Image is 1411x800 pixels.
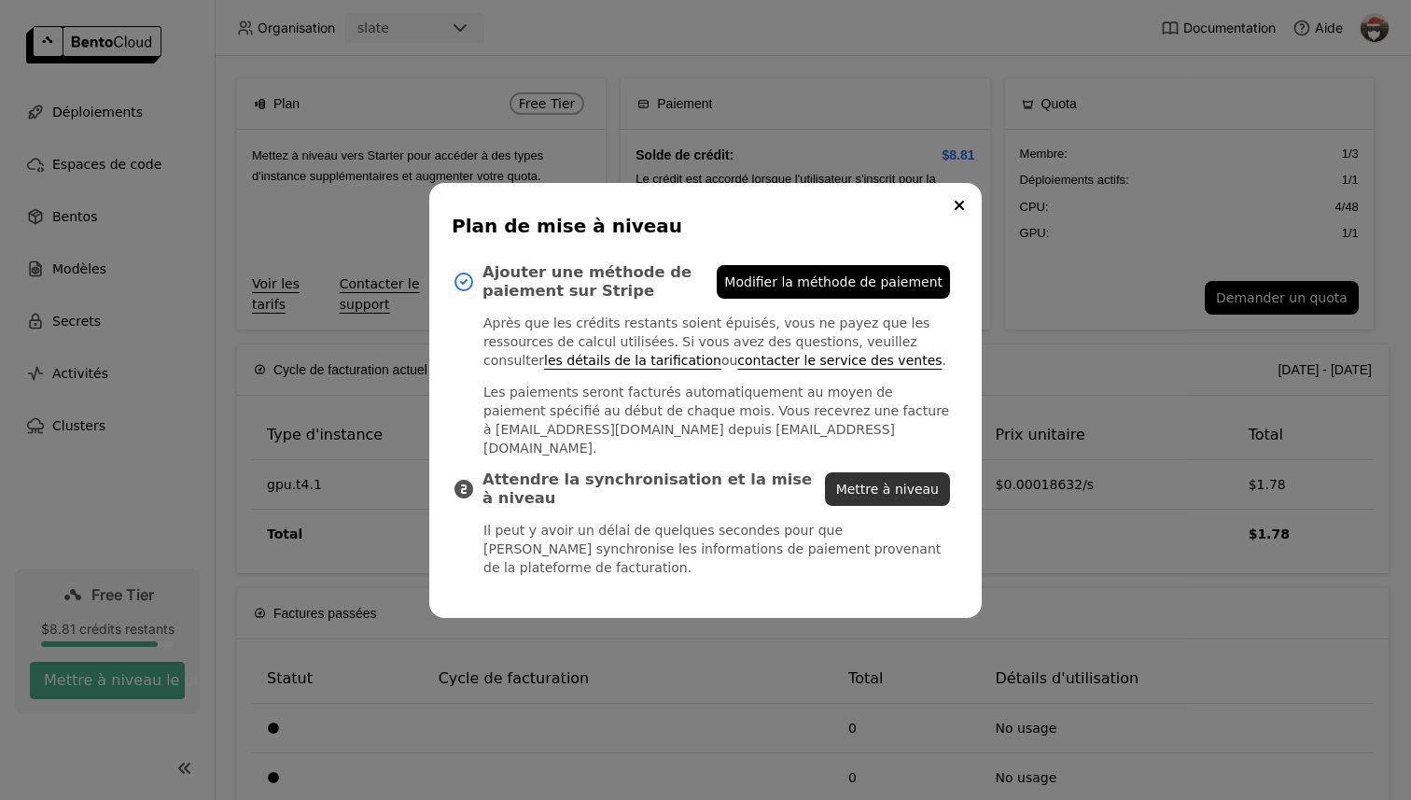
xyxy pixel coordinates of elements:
[482,470,825,508] h3: Attendre la synchronisation et la mise à niveau
[717,265,950,299] a: Modifier la méthode de paiement
[948,194,971,217] button: Close
[737,353,942,368] a: contacter le service des ventes
[724,273,943,291] span: Modifier la méthode de paiement
[452,213,952,239] div: Plan de mise à niveau
[482,263,717,301] h3: Ajouter une méthode de paiement sur Stripe
[429,183,982,618] div: dialog
[483,521,950,577] p: Il peut y avoir un délai de quelques secondes pour que [PERSON_NAME] synchronise les informations...
[483,314,950,370] p: Après que les crédits restants soient épuisés, vous ne payez que les ressources de calcul utilisé...
[544,353,721,368] a: les détails de la tarification
[825,472,950,506] button: Mettre à niveau
[483,383,950,457] p: Les paiements seront facturés automatiquement au moyen de paiement spécifié au début de chaque mo...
